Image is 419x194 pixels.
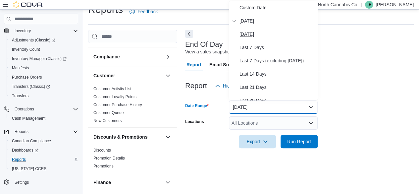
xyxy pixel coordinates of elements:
span: Email Subscription [209,58,251,71]
a: New Customers [93,118,122,123]
a: Dashboards [7,146,81,155]
a: Inventory Manager (Classic) [7,54,81,63]
span: Customer Activity List [93,86,131,92]
span: Hide Parameters [223,83,258,89]
span: Last 7 Days (excluding [DATE]) [239,57,315,65]
button: [US_STATE] CCRS [7,164,81,173]
div: Customer [88,85,177,127]
span: Settings [12,178,78,186]
span: Canadian Compliance [9,137,78,145]
button: Cash Management [7,114,81,123]
button: Run Report [281,135,318,148]
a: Promotion Details [93,156,125,161]
button: Compliance [93,53,163,60]
button: Canadian Compliance [7,136,81,146]
span: Reports [15,129,28,134]
a: [US_STATE] CCRS [9,165,49,173]
span: Promotions [93,163,114,169]
span: Inventory [15,28,31,33]
button: Discounts & Promotions [164,133,172,141]
span: Transfers [9,92,78,100]
h3: Compliance [93,53,120,60]
span: Last 14 Days [239,70,315,78]
div: Select listbox [229,1,318,100]
button: Purchase Orders [7,73,81,82]
span: Canadian Compliance [12,138,51,144]
button: Reports [7,155,81,164]
a: Transfers (Classic) [7,82,81,91]
button: Customer [164,72,172,80]
a: Customer Queue [93,110,124,115]
button: Compliance [164,53,172,61]
h3: Report [185,82,207,90]
span: Purchase Orders [12,75,42,80]
span: Cash Management [12,116,45,121]
span: Discounts [93,148,111,153]
a: Feedback [127,5,160,18]
a: Cash Management [9,114,48,122]
button: Open list of options [308,120,314,126]
a: Dashboards [9,146,41,154]
span: Operations [12,105,78,113]
span: Adjustments (Classic) [12,37,55,43]
span: Run Report [287,138,311,145]
span: Report [186,58,201,71]
a: Customer Activity List [93,87,131,91]
span: Manifests [9,64,78,72]
a: Customer Loyalty Points [93,95,136,99]
a: Transfers (Classic) [9,83,53,91]
span: [DATE] [239,30,315,38]
a: Customer Purchase History [93,102,142,107]
button: Manifests [7,63,81,73]
a: Adjustments (Classic) [9,36,58,44]
button: Hide Parameters [212,79,260,93]
a: Inventory Count [9,45,43,53]
span: Inventory Count [12,47,40,52]
span: Cash Management [9,114,78,122]
h3: Finance [93,179,111,186]
button: Inventory [1,26,81,35]
img: Cova [13,1,43,8]
span: Adjustments (Classic) [9,36,78,44]
span: Promotion Details [93,156,125,161]
h3: End Of Day [185,40,223,48]
button: Inventory [12,27,33,35]
button: Finance [93,179,163,186]
span: Last 30 Days [239,97,315,104]
span: Inventory [12,27,78,35]
span: Last 21 Days [239,83,315,91]
span: Reports [12,157,26,162]
span: Inventory Manager (Classic) [12,56,67,61]
button: Reports [12,128,31,136]
a: Manifests [9,64,31,72]
div: Discounts & Promotions [88,146,177,173]
a: Discounts [93,148,111,153]
button: Next [185,30,193,38]
div: View a sales snapshot for a date or date range. [185,48,282,55]
span: Inventory Count [9,45,78,53]
span: Operations [15,106,34,112]
button: Discounts & Promotions [93,134,163,140]
span: Washington CCRS [9,165,78,173]
a: Transfers [9,92,31,100]
span: Dashboards [9,146,78,154]
label: Date Range [185,103,209,108]
h1: Reports [88,3,123,16]
a: Settings [12,178,31,186]
button: Inventory Count [7,45,81,54]
span: Feedback [137,8,158,15]
span: Export [243,135,272,148]
span: Transfers [12,93,28,98]
p: True North Cannabis Co. [307,1,358,9]
span: Purchase Orders [9,73,78,81]
span: Transfers (Classic) [12,84,50,89]
button: Operations [1,104,81,114]
div: Lori Burns [365,1,373,9]
span: [DATE] [239,17,315,25]
p: [PERSON_NAME] [376,1,414,9]
button: Reports [1,127,81,136]
a: Purchase Orders [9,73,45,81]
